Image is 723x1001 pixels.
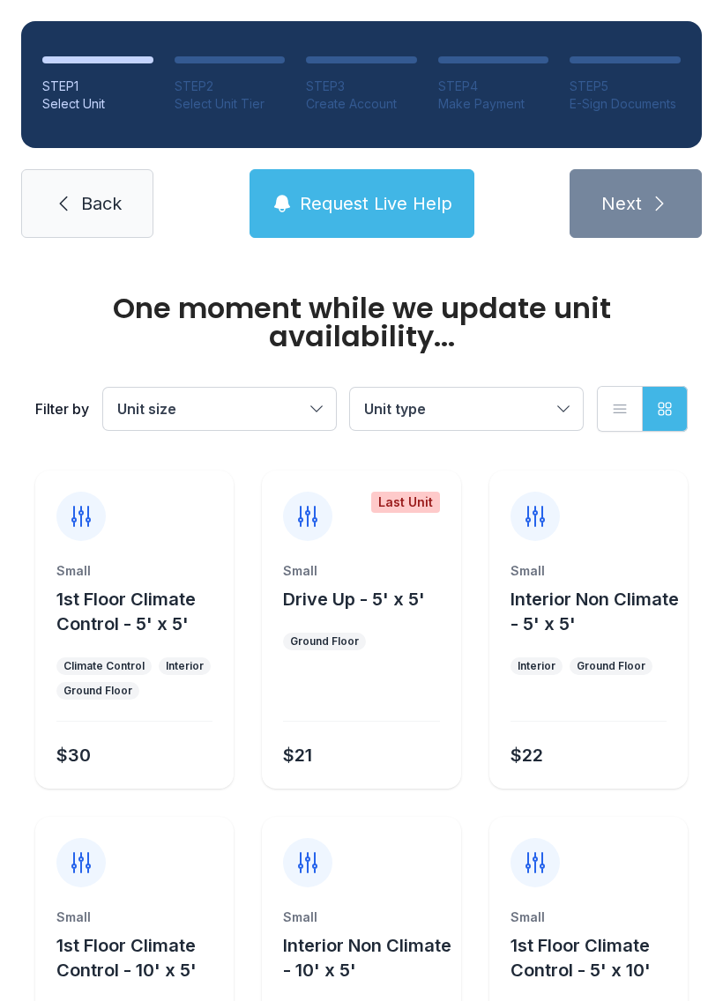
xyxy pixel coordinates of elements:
span: Next [601,191,642,216]
div: STEP 2 [175,78,286,95]
button: 1st Floor Climate Control - 10' x 5' [56,933,227,982]
span: Unit type [364,400,426,418]
div: Climate Control [63,659,145,673]
div: $21 [283,743,312,767]
div: Small [511,908,667,926]
div: $22 [511,743,543,767]
div: Small [56,908,212,926]
div: $30 [56,743,91,767]
span: 1st Floor Climate Control - 5' x 5' [56,589,196,634]
div: STEP 3 [306,78,417,95]
button: Unit type [350,388,583,430]
div: STEP 1 [42,78,153,95]
button: 1st Floor Climate Control - 5' x 5' [56,587,227,636]
div: STEP 4 [438,78,549,95]
div: STEP 5 [570,78,681,95]
span: 1st Floor Climate Control - 10' x 5' [56,935,197,981]
div: Make Payment [438,95,549,113]
button: Interior Non Climate - 5' x 5' [511,587,681,636]
span: Request Live Help [300,191,452,216]
div: Small [511,562,667,580]
div: Select Unit [42,95,153,113]
div: Small [283,908,439,926]
div: E-Sign Documents [570,95,681,113]
div: Small [56,562,212,580]
div: One moment while we update unit availability... [35,294,688,351]
span: Interior Non Climate - 5' x 5' [511,589,679,634]
div: Small [283,562,439,580]
span: Drive Up - 5' x 5' [283,589,425,610]
span: 1st Floor Climate Control - 5' x 10' [511,935,651,981]
button: Drive Up - 5' x 5' [283,587,425,612]
div: Interior [166,659,204,673]
div: Last Unit [371,492,440,513]
div: Ground Floor [290,634,359,649]
div: Ground Floor [577,659,645,673]
span: Back [81,191,122,216]
div: Ground Floor [63,684,132,698]
button: Interior Non Climate - 10' x 5' [283,933,453,982]
span: Interior Non Climate - 10' x 5' [283,935,451,981]
button: 1st Floor Climate Control - 5' x 10' [511,933,681,982]
div: Filter by [35,398,89,419]
div: Select Unit Tier [175,95,286,113]
div: Create Account [306,95,417,113]
div: Interior [518,659,555,673]
span: Unit size [117,400,176,418]
button: Unit size [103,388,336,430]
